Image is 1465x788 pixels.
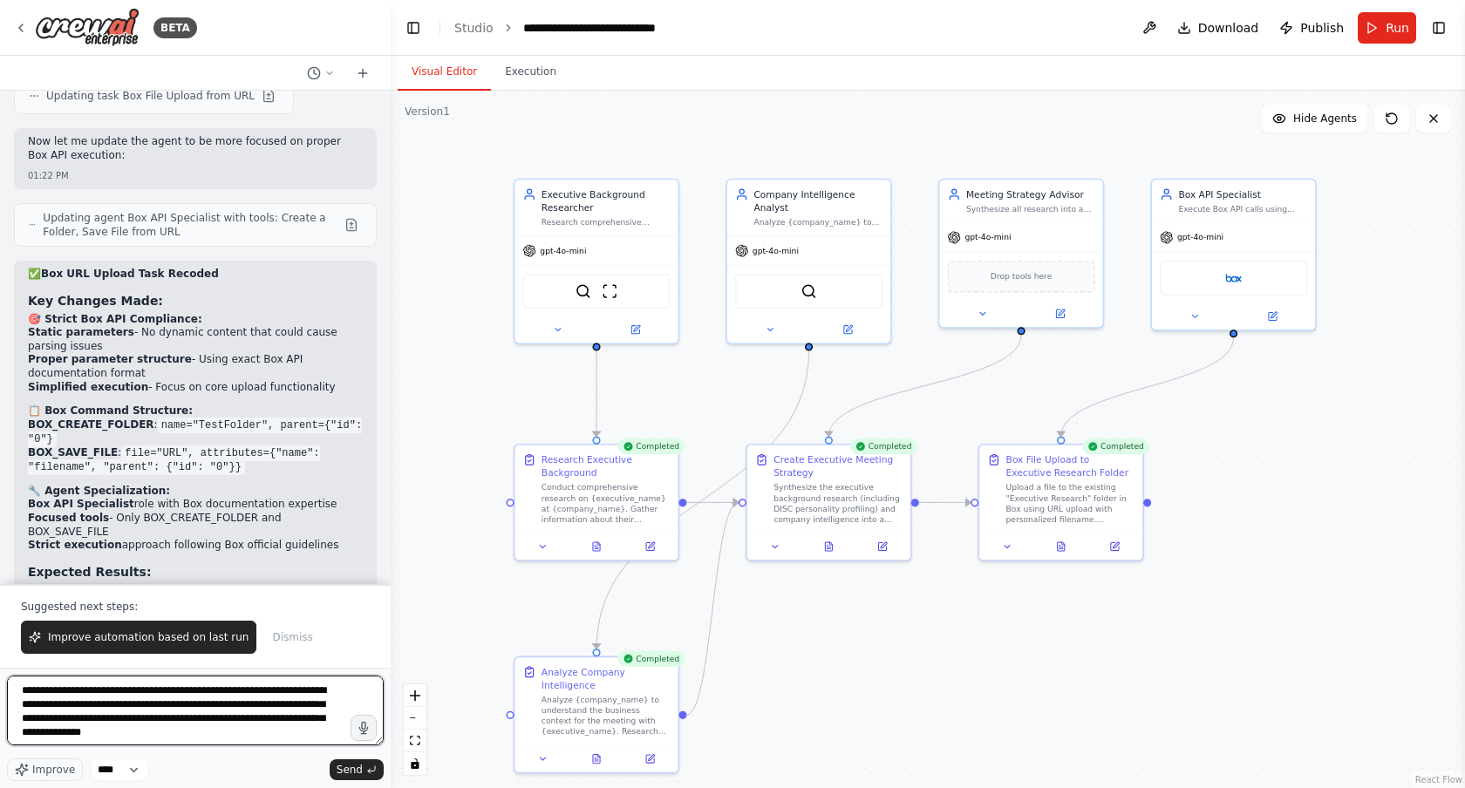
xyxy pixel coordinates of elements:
div: Executive Background ResearcherResearch comprehensive background information about {executive_nam... [514,179,679,344]
div: Meeting Strategy Advisor [966,187,1095,200]
div: Company Intelligence Analyst [753,187,882,214]
strong: Simplified execution [28,381,148,393]
button: Improve [7,758,83,781]
button: Open in side panel [1235,309,1310,324]
img: SerperDevTool [801,283,816,299]
code: file="URL", attributes={"name": "filename", "parent": {"id": "0"}} [28,445,320,475]
a: Studio [454,21,494,35]
button: Hide Agents [1262,105,1367,132]
div: Synthesize the executive background research (including DISC personality profiling) and company i... [773,482,903,525]
button: Dismiss [263,621,321,654]
g: Edge from e30806ea-9e4f-4b54-87ab-1d85cc02daaf to cd7a15b2-b681-4b65-a0f9-1e3d6e9b31a8 [687,496,739,509]
div: Upload a file to the existing "Executive Research" folder in Box using URL upload with personaliz... [1006,482,1135,525]
button: View output [569,539,624,554]
button: Start a new chat [349,63,377,84]
strong: Box API Specialist [28,498,134,510]
span: Improve automation based on last run [48,630,249,644]
li: : [28,418,363,446]
div: Completed [1082,438,1149,454]
button: toggle interactivity [404,752,426,775]
div: Box File Upload to Executive Research Folder [1006,453,1135,479]
p: Suggested next steps: [21,600,370,614]
strong: BOX_SAVE_FILE [28,446,118,459]
strong: 🔧 Agent Specialization: [28,485,170,497]
strong: Expected Results: [28,565,152,579]
button: Hide left sidebar [401,16,426,40]
div: Completed [849,438,916,454]
button: Visual Editor [398,54,491,91]
button: Open in side panel [598,322,673,337]
button: Open in side panel [627,539,672,554]
button: fit view [404,730,426,752]
button: Run [1358,12,1416,44]
div: Execute Box API calls using exact Box documentation standards. Upload files from URLs to Box stor... [1178,204,1307,214]
button: Download [1170,12,1266,44]
span: Updating agent Box API Specialist with tools: Create a Folder, Save File from URL [43,211,337,239]
button: Open in side panel [860,539,905,554]
span: Dismiss [272,630,312,644]
div: Meeting Strategy AdvisorSynthesize all research into a comprehensive executive briefing document ... [938,179,1104,329]
div: BETA [153,17,197,38]
span: gpt-4o-mini [540,246,586,256]
div: CompletedCreate Executive Meeting StrategySynthesize the executive background research (including... [746,444,911,561]
button: View output [569,751,624,766]
button: Execution [491,54,570,91]
span: Run [1386,19,1409,37]
button: Publish [1272,12,1351,44]
button: Open in side panel [1023,306,1098,322]
div: CompletedResearch Executive BackgroundConduct comprehensive research on {executive_name} at {comp... [514,444,679,561]
a: React Flow attribution [1415,775,1462,785]
div: Analyze Company Intelligence [542,665,671,691]
p: Now let me update the agent to be more focused on proper Box API execution: [28,135,363,162]
div: Synthesize all research into a comprehensive executive briefing document for the meeting with {ex... [966,204,1095,214]
div: Create Executive Meeting Strategy [773,453,903,479]
button: View output [801,539,856,554]
div: Research Executive Background [542,453,671,479]
button: zoom out [404,707,426,730]
li: role with Box documentation expertise [28,498,363,512]
li: approach following Box official guidelines [28,539,363,553]
h2: ✅ [28,268,363,282]
div: Version 1 [405,105,450,119]
strong: 🎯 Strict Box API Compliance: [28,313,202,325]
li: - Only BOX_CREATE_FOLDER and BOX_SAVE_FILE [28,512,363,539]
img: ScrapeWebsiteTool [602,283,617,299]
li: - Using exact Box API documentation format [28,353,363,380]
strong: Key Changes Made: [28,294,163,308]
div: React Flow controls [404,684,426,775]
g: Edge from cd7a15b2-b681-4b65-a0f9-1e3d6e9b31a8 to 12dfb211-4bea-4ece-859e-e42a9542fecb [919,496,971,509]
button: Show right sidebar [1427,16,1451,40]
div: Analyze {company_name} to understand the business context, recent developments, financial perform... [753,217,882,228]
button: Open in side panel [627,751,672,766]
span: gpt-4o-mini [964,232,1011,242]
div: Executive Background Researcher [542,187,671,214]
nav: breadcrumb [454,19,698,37]
div: CompletedAnalyze Company IntelligenceAnalyze {company_name} to understand the business context fo... [514,656,679,774]
div: Box API Specialist [1178,187,1307,200]
div: Research comprehensive background information about {executive_name} at {company_name}, including... [542,217,671,228]
button: Open in side panel [810,322,885,337]
strong: BOX_CREATE_FOLDER [28,418,154,431]
g: Edge from 57726ff3-d266-4673-a7b5-72b56d9e40b5 to cd7a15b2-b681-4b65-a0f9-1e3d6e9b31a8 [687,496,739,722]
span: Updating task Box File Upload from URL [46,89,255,103]
button: Click to speak your automation idea [351,715,377,741]
li: - Focus on core upload functionality [28,381,363,395]
div: CompletedBox File Upload to Executive Research FolderUpload a file to the existing "Executive Res... [978,444,1144,561]
span: Drop tools here [991,270,1052,283]
button: Switch to previous chat [300,63,342,84]
g: Edge from 2f87bd75-8fcf-45d0-900c-f6c8bc4b8af0 to e30806ea-9e4f-4b54-87ab-1d85cc02daaf [589,351,603,437]
button: Improve automation based on last run [21,621,256,654]
span: Send [337,763,363,777]
span: Hide Agents [1293,112,1357,126]
div: Conduct comprehensive research on {executive_name} at {company_name}. Gather information about th... [542,482,671,525]
img: SerperDevTool [576,283,591,299]
span: gpt-4o-mini [753,246,799,256]
span: gpt-4o-mini [1177,232,1223,242]
button: zoom in [404,684,426,707]
strong: Strict execution [28,539,122,551]
img: Logo [35,8,140,47]
span: Improve [32,763,75,777]
button: Send [330,759,384,780]
span: Publish [1300,19,1344,37]
strong: 📋 Box Command Structure: [28,404,193,417]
